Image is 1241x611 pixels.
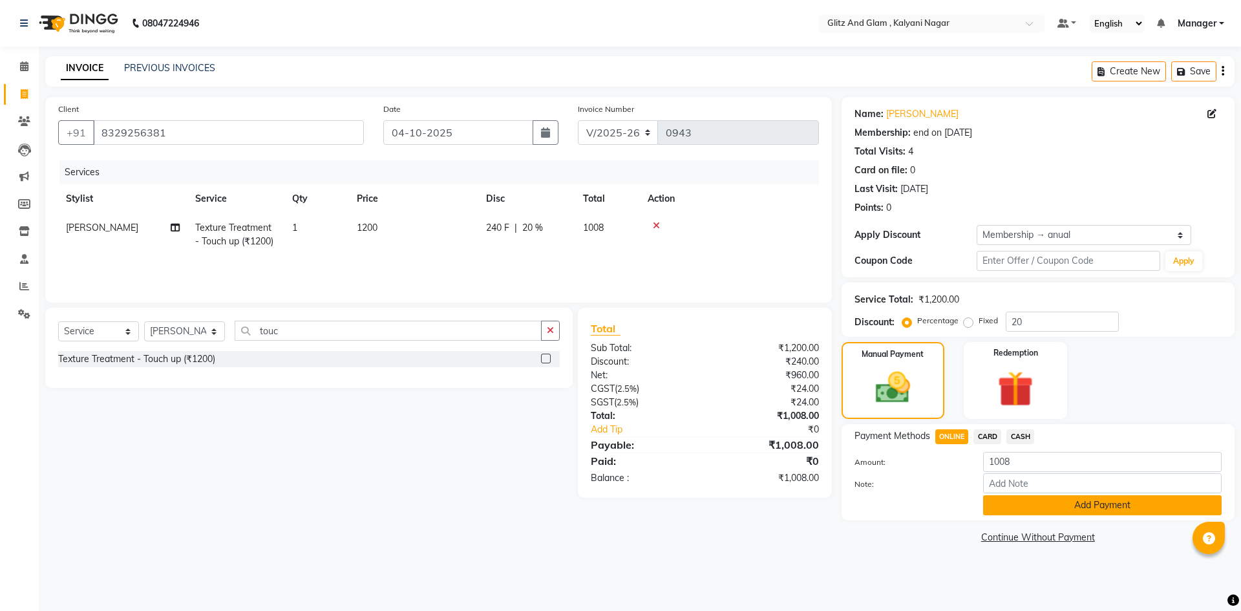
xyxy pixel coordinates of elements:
div: ₹1,200.00 [705,341,828,355]
div: Membership: [854,126,911,140]
div: Points: [854,201,884,215]
th: Qty [284,184,349,213]
div: ₹240.00 [705,355,828,369]
input: Enter Offer / Coupon Code [977,251,1160,271]
div: ₹24.00 [705,396,828,409]
span: Manager [1178,17,1216,30]
a: PREVIOUS INVOICES [124,62,215,74]
label: Percentage [917,315,959,327]
div: ₹0 [725,423,828,436]
label: Invoice Number [578,103,634,115]
div: ( ) [581,396,705,409]
div: ₹960.00 [705,369,828,382]
label: Note: [845,478,973,490]
input: Amount [983,452,1222,472]
a: Continue Without Payment [844,531,1232,544]
span: CGST [591,383,615,394]
div: Discount: [581,355,705,369]
label: Redemption [993,347,1038,359]
div: 4 [908,145,913,158]
th: Service [187,184,284,213]
div: Service Total: [854,293,913,306]
div: end on [DATE] [913,126,972,140]
div: Name: [854,107,884,121]
b: 08047224946 [142,5,199,41]
span: ONLINE [935,429,969,444]
span: Texture Treatment - Touch up (₹1200) [195,222,273,247]
div: Last Visit: [854,182,898,196]
label: Fixed [979,315,998,327]
a: [PERSON_NAME] [886,107,959,121]
span: CASH [1006,429,1034,444]
div: Card on file: [854,164,907,177]
span: Total [591,322,620,336]
div: Apply Discount [854,228,977,242]
div: Paid: [581,453,705,469]
input: Search by Name/Mobile/Email/Code [93,120,364,145]
span: [PERSON_NAME] [66,222,138,233]
span: 2.5% [617,383,637,394]
div: ( ) [581,382,705,396]
div: Sub Total: [581,341,705,355]
div: Discount: [854,316,895,329]
label: Date [383,103,401,115]
img: logo [33,5,122,41]
div: ₹1,008.00 [705,471,828,485]
span: 2.5% [617,397,636,407]
label: Client [58,103,79,115]
span: 1200 [357,222,377,233]
div: 0 [886,201,891,215]
input: Add Note [983,473,1222,493]
div: [DATE] [900,182,928,196]
span: 240 F [486,221,509,235]
th: Stylist [58,184,187,213]
div: Total Visits: [854,145,906,158]
th: Disc [478,184,575,213]
div: Payable: [581,437,705,453]
th: Action [640,184,819,213]
button: Save [1171,61,1216,81]
button: Create New [1092,61,1166,81]
th: Price [349,184,478,213]
button: +91 [58,120,94,145]
button: Apply [1165,252,1202,271]
span: Payment Methods [854,429,930,443]
div: ₹1,008.00 [705,409,828,423]
div: Services [59,160,829,184]
span: CARD [973,429,1001,444]
a: Add Tip [581,423,725,436]
label: Amount: [845,456,973,468]
th: Total [575,184,640,213]
div: Balance : [581,471,705,485]
img: _gift.svg [986,367,1045,411]
span: | [514,221,517,235]
div: Coupon Code [854,254,977,268]
span: 20 % [522,221,543,235]
div: Net: [581,369,705,382]
div: ₹1,008.00 [705,437,828,453]
div: ₹0 [705,453,828,469]
input: Search or Scan [235,321,542,341]
div: Texture Treatment - Touch up (₹1200) [58,352,215,366]
label: Manual Payment [862,348,924,360]
img: _cash.svg [865,368,921,407]
button: Add Payment [983,495,1222,515]
div: ₹24.00 [705,382,828,396]
div: 0 [910,164,915,177]
a: INVOICE [61,57,109,80]
span: 1008 [583,222,604,233]
span: SGST [591,396,614,408]
div: Total: [581,409,705,423]
span: 1 [292,222,297,233]
div: ₹1,200.00 [918,293,959,306]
